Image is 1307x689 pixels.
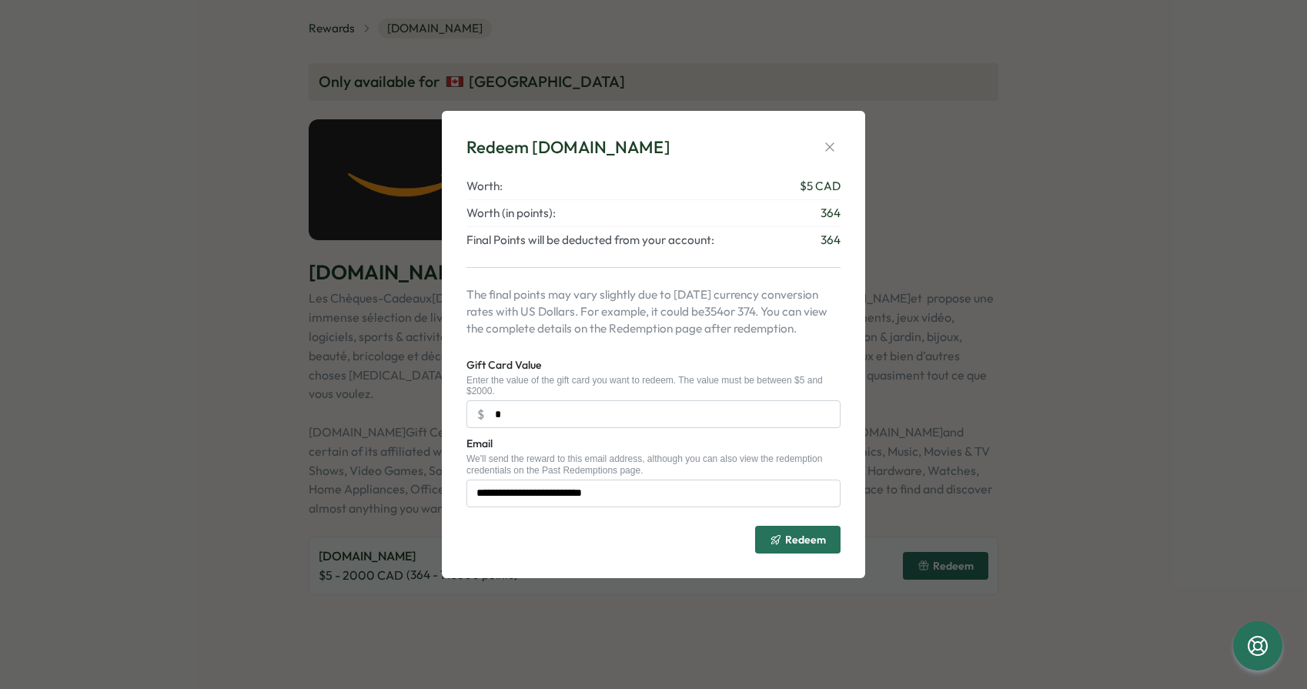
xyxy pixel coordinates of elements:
span: Worth: [466,178,503,195]
label: Email [466,436,493,453]
span: 364 [821,205,841,222]
span: Redeem [785,534,826,545]
div: We'll send the reward to this email address, although you can also view the redemption credential... [466,453,841,476]
span: Final Points will be deducted from your account: [466,232,714,249]
button: Redeem [755,526,841,554]
label: Gift Card Value [466,357,541,374]
span: $ 5 CAD [800,178,841,195]
span: Worth (in points): [466,205,556,222]
div: Redeem [DOMAIN_NAME] [466,135,670,159]
p: The final points may vary slightly due to [DATE] currency conversion rates with US Dollars. For e... [466,286,841,337]
div: Enter the value of the gift card you want to redeem. The value must be between $5 and $2000. [466,375,841,397]
span: 364 [821,232,841,249]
